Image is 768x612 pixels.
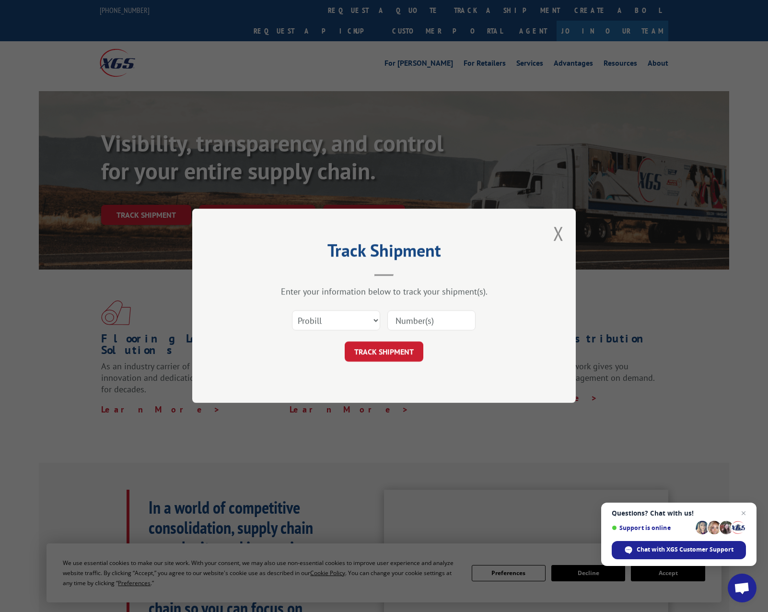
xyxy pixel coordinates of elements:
span: Chat with XGS Customer Support [612,541,746,559]
h2: Track Shipment [240,244,528,262]
input: Number(s) [387,311,476,331]
span: Support is online [612,524,692,531]
span: Questions? Chat with us! [612,509,746,517]
div: Enter your information below to track your shipment(s). [240,286,528,297]
a: Open chat [728,574,756,602]
button: TRACK SHIPMENT [345,342,423,362]
button: Close modal [553,221,564,246]
span: Chat with XGS Customer Support [637,545,733,554]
